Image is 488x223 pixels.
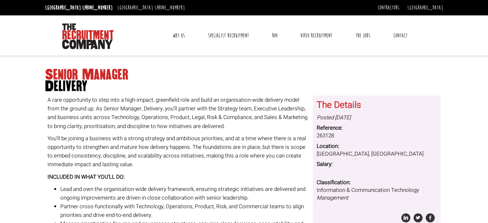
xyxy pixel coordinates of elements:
i: Management [317,194,348,202]
dt: Classification: [317,179,437,186]
a: RPO [267,28,282,44]
dd: [GEOGRAPHIC_DATA], [GEOGRAPHIC_DATA] [317,150,437,158]
a: Video Recruitment [295,28,337,44]
a: [PHONE_NUMBER] [155,4,185,11]
dt: Salary: [317,160,437,168]
a: Contact [389,28,412,44]
span: Delivery [45,81,443,92]
i: Posted [DATE] [317,114,351,122]
li: Partner cross-functionally with Technology, Operations, Product, Risk, and Commercial teams to al... [60,202,308,219]
p: You’ll be joining a business with a strong strategy and ambitious priorities, and at a time where... [47,134,308,169]
strong: INCLUDED IN WHAT YOU’LL DO: [47,173,125,181]
a: Specialist Recruitment [203,28,254,44]
dt: Reference: [317,124,437,132]
a: [GEOGRAPHIC_DATA] [407,4,443,11]
dt: Location: [317,142,437,150]
dd: Information & Communication Technology [317,186,437,202]
li: Lead and own the organisation-wide delivery framework, ensuring strategic initiatives are deliver... [60,185,308,202]
a: Why Us [168,28,190,44]
h3: The Details [317,100,437,110]
a: The Jobs [351,28,375,44]
a: Contractors [378,4,399,11]
img: The Recruitment Company [62,23,114,49]
h1: Senior Manager [45,69,443,92]
li: [GEOGRAPHIC_DATA]: [116,3,186,13]
dd: 263128 [317,132,437,140]
p: A rare opportunity to step into a high-impact, greenfield role and build an organisation-wide del... [47,96,308,131]
a: [PHONE_NUMBER] [82,4,113,11]
li: [GEOGRAPHIC_DATA]: [44,3,114,13]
